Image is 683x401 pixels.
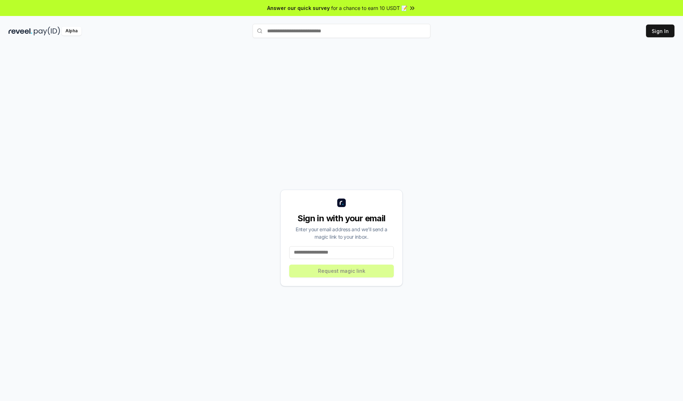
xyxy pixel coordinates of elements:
span: Answer our quick survey [267,4,330,12]
button: Sign In [646,25,674,37]
div: Enter your email address and we’ll send a magic link to your inbox. [289,226,394,240]
div: Sign in with your email [289,213,394,224]
img: logo_small [337,199,346,207]
span: for a chance to earn 10 USDT 📝 [331,4,407,12]
img: reveel_dark [9,27,32,36]
div: Alpha [62,27,81,36]
img: pay_id [34,27,60,36]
